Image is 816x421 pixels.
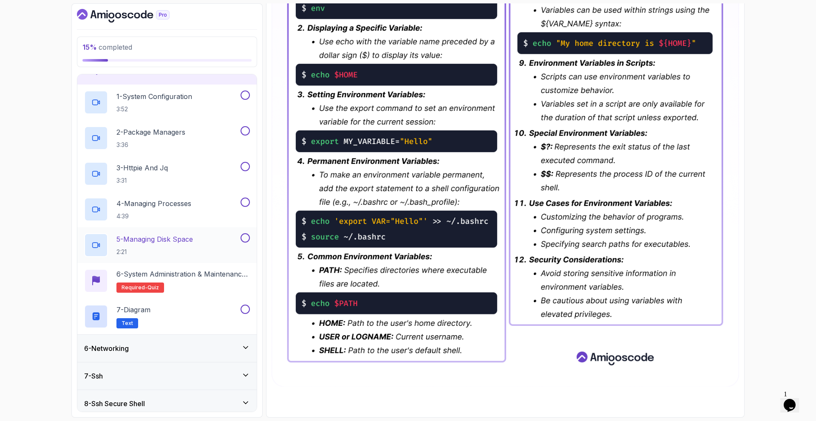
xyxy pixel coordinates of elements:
p: 3:36 [116,141,185,149]
span: quiz [147,284,159,291]
span: Text [122,320,133,327]
span: completed [82,43,132,51]
h3: 6 - Networking [84,343,129,353]
button: 5-Managing Disk Space2:21 [84,233,250,257]
a: Dashboard [77,9,189,23]
button: 2-Package Managers3:36 [84,126,250,150]
p: 2 - Package Managers [116,127,185,137]
h3: 8 - Ssh Secure Shell [84,398,145,409]
p: 3:31 [116,176,168,185]
span: 15 % [82,43,97,51]
button: 4-Managing Processes4:39 [84,198,250,221]
button: 7-DiagramText [84,305,250,328]
button: 8-Ssh Secure Shell [77,390,257,417]
button: 1-System Configuration3:52 [84,90,250,114]
p: 2:21 [116,248,193,256]
p: 5 - Managing Disk Space [116,234,193,244]
h3: 7 - Ssh [84,371,103,381]
p: 3 - Httpie And Jq [116,163,168,173]
p: 4:39 [116,212,191,220]
p: 6 - System Administration & Maintenance Quiz [116,269,250,279]
p: 4 - Managing Processes [116,198,191,209]
p: 3:52 [116,105,192,113]
button: 6-System Administration & Maintenance QuizRequired-quiz [84,269,250,293]
span: Required- [122,284,147,291]
p: 1 - System Configuration [116,91,192,102]
button: 7-Ssh [77,362,257,390]
button: 6-Networking [77,335,257,362]
button: 3-Httpie And Jq3:31 [84,162,250,186]
p: 7 - Diagram [116,305,150,315]
iframe: chat widget [780,387,807,413]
